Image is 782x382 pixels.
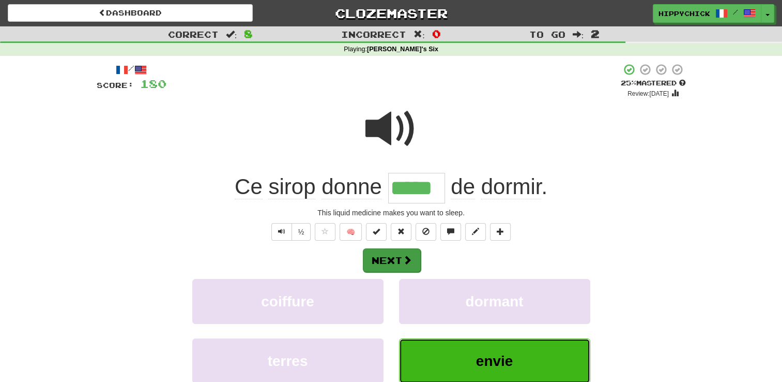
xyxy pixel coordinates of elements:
button: coiffure [192,279,384,324]
span: 8 [244,27,253,40]
span: sirop [268,174,315,199]
div: Text-to-speech controls [269,223,311,241]
a: Clozemaster [268,4,513,22]
button: Set this sentence to 100% Mastered (alt+m) [366,223,387,241]
span: 2 [591,27,600,40]
button: Favorite sentence (alt+f) [315,223,335,241]
span: : [573,30,584,39]
span: : [226,30,237,39]
span: dormir [481,174,542,199]
span: Incorrect [341,29,406,39]
button: Discuss sentence (alt+u) [440,223,461,241]
span: Correct [168,29,219,39]
span: coiffure [261,293,314,310]
button: Ignore sentence (alt+i) [416,223,436,241]
span: 25 % [621,79,636,87]
div: This liquid medicine makes you want to sleep. [97,208,686,218]
span: dormant [466,293,524,310]
button: Next [363,248,421,272]
span: de [451,174,475,199]
span: HippyChick [658,9,710,18]
small: Review: [DATE] [627,90,669,97]
button: Reset to 0% Mastered (alt+r) [391,223,411,241]
span: / [733,8,738,16]
a: HippyChick / [653,4,761,23]
span: : [413,30,425,39]
span: terres [268,353,308,369]
span: 180 [140,77,166,90]
button: Add to collection (alt+a) [490,223,511,241]
span: envie [476,353,513,369]
div: / [97,63,166,76]
a: Dashboard [8,4,253,22]
span: Score: [97,81,134,90]
button: Edit sentence (alt+d) [465,223,486,241]
div: Mastered [621,79,686,88]
strong: [PERSON_NAME]'s Six [367,46,438,53]
span: 0 [432,27,441,40]
button: ½ [292,223,311,241]
button: Play sentence audio (ctl+space) [271,223,292,241]
span: . [445,174,547,199]
button: dormant [399,279,590,324]
span: Ce [235,174,263,199]
span: To go [529,29,565,39]
span: donne [321,174,382,199]
button: 🧠 [340,223,362,241]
